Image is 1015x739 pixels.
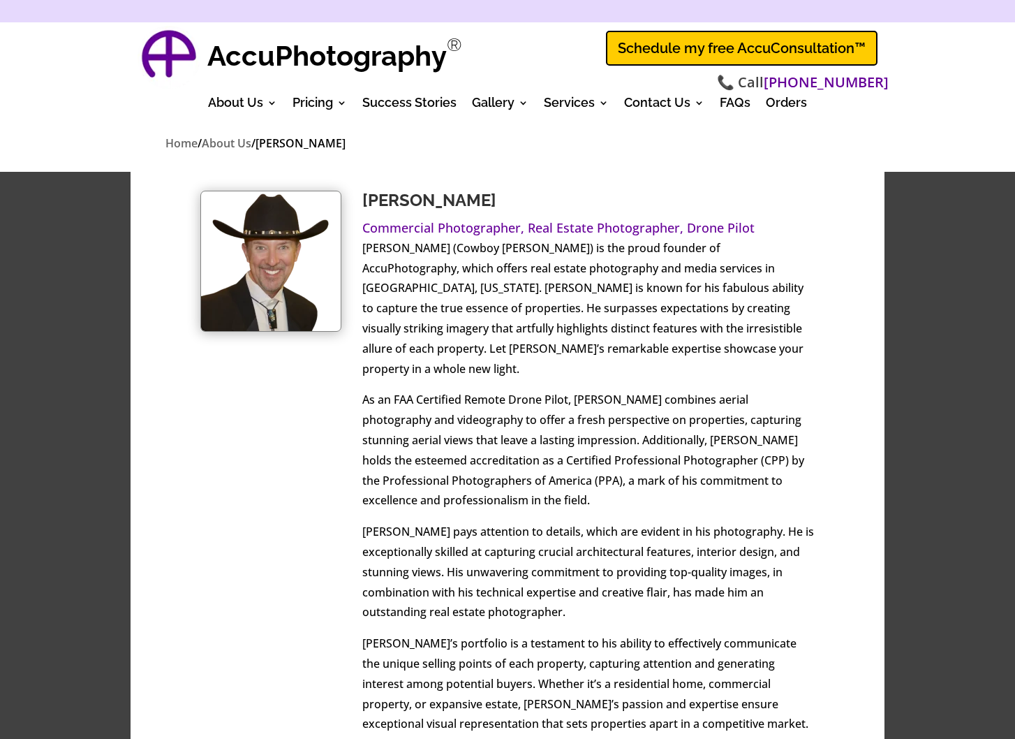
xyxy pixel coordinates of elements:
[362,238,815,390] p: [PERSON_NAME] (Cowboy [PERSON_NAME]) is the proud founder of AccuPhotography, which offers real e...
[251,136,255,151] span: /
[447,34,462,55] sup: Registered Trademark
[207,39,447,72] strong: AccuPhotography
[624,98,704,113] a: Contact Us
[201,191,341,331] img: Rick a. Fogerty
[138,26,200,89] a: AccuPhotography Logo - Professional Real Estate Photography and Media Services in Dallas, Texas
[362,218,815,238] p: Commercial Photographer, Real Estate Photographer, Drone Pilot
[362,390,815,522] p: As an FAA Certified Remote Drone Pilot, [PERSON_NAME] combines aerial photography and videography...
[292,98,347,113] a: Pricing
[138,26,200,89] img: AccuPhotography
[764,73,889,93] a: [PHONE_NUMBER]
[165,136,198,152] a: Home
[720,98,750,113] a: FAQs
[472,98,528,113] a: Gallery
[362,522,815,634] p: [PERSON_NAME] pays attention to details, which are evident in his photography. He is exceptionall...
[165,134,850,153] nav: breadcrumbs
[544,98,609,113] a: Services
[198,136,202,151] span: /
[208,98,277,113] a: About Us
[606,31,877,66] a: Schedule my free AccuConsultation™
[202,136,251,152] a: About Us
[362,191,815,218] h1: [PERSON_NAME]
[766,98,807,113] a: Orders
[362,98,457,113] a: Success Stories
[255,136,346,151] span: [PERSON_NAME]
[717,73,889,93] span: 📞 Call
